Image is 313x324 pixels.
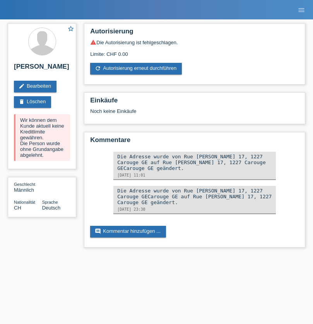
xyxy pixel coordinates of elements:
span: Deutsch [42,205,61,211]
div: Noch keine Einkäufe [90,108,299,120]
i: comment [95,228,101,234]
i: edit [19,83,25,89]
span: Schweiz [14,205,21,211]
span: Nationalität [14,200,35,204]
a: commentKommentar hinzufügen ... [90,226,166,237]
span: Sprache [42,200,58,204]
div: Die Autorisierung ist fehlgeschlagen. [90,39,299,45]
h2: Autorisierung [90,28,299,39]
i: refresh [95,65,101,71]
h2: Kommentare [90,136,299,148]
div: Limite: CHF 0.00 [90,45,299,57]
a: star_border [67,25,74,33]
i: delete [19,99,25,105]
span: Geschlecht [14,182,35,187]
a: menu [294,7,309,12]
i: star_border [67,25,74,32]
div: Männlich [14,181,42,193]
a: deleteLöschen [14,96,51,108]
a: editBearbeiten [14,81,56,92]
div: Die Adresse wurde von Rue [PERSON_NAME] 17, 1227 Carouge GE auf Rue [PERSON_NAME] 17, 1227 Caroug... [117,154,272,171]
div: Wir können dem Kunde aktuell keine Kreditlimite gewähren. Die Person wurde ohne Grundangabe abgel... [14,114,70,161]
i: warning [90,39,96,45]
h2: Einkäufe [90,97,299,108]
h2: [PERSON_NAME] [14,63,70,75]
div: [DATE] 23:30 [117,207,272,211]
a: refreshAutorisierung erneut durchführen [90,63,182,75]
div: Die Adresse wurde von Rue [PERSON_NAME] 17, 1227 Carouge GECarouge GE auf Rue [PERSON_NAME] 17, 1... [117,188,272,205]
div: [DATE] 11:01 [117,173,272,177]
i: menu [298,6,305,14]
